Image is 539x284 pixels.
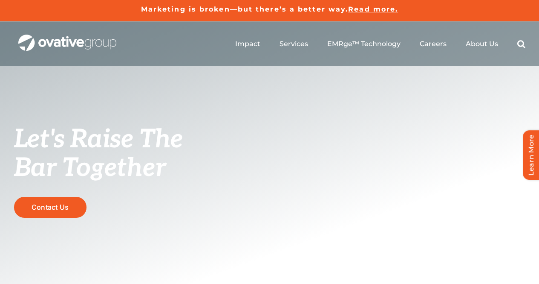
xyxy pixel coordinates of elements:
a: Marketing is broken—but there’s a better way. [141,5,349,13]
a: EMRge™ Technology [327,40,401,48]
a: Search [517,40,525,48]
a: Impact [235,40,260,48]
span: Contact Us [32,203,69,211]
a: About Us [466,40,498,48]
span: Let's Raise The [14,124,183,155]
a: OG_Full_horizontal_WHT [18,34,116,42]
nav: Menu [235,30,525,58]
span: Bar Together [14,153,166,184]
a: Services [280,40,308,48]
a: Read more. [348,5,398,13]
a: Careers [420,40,447,48]
a: Contact Us [14,197,86,218]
